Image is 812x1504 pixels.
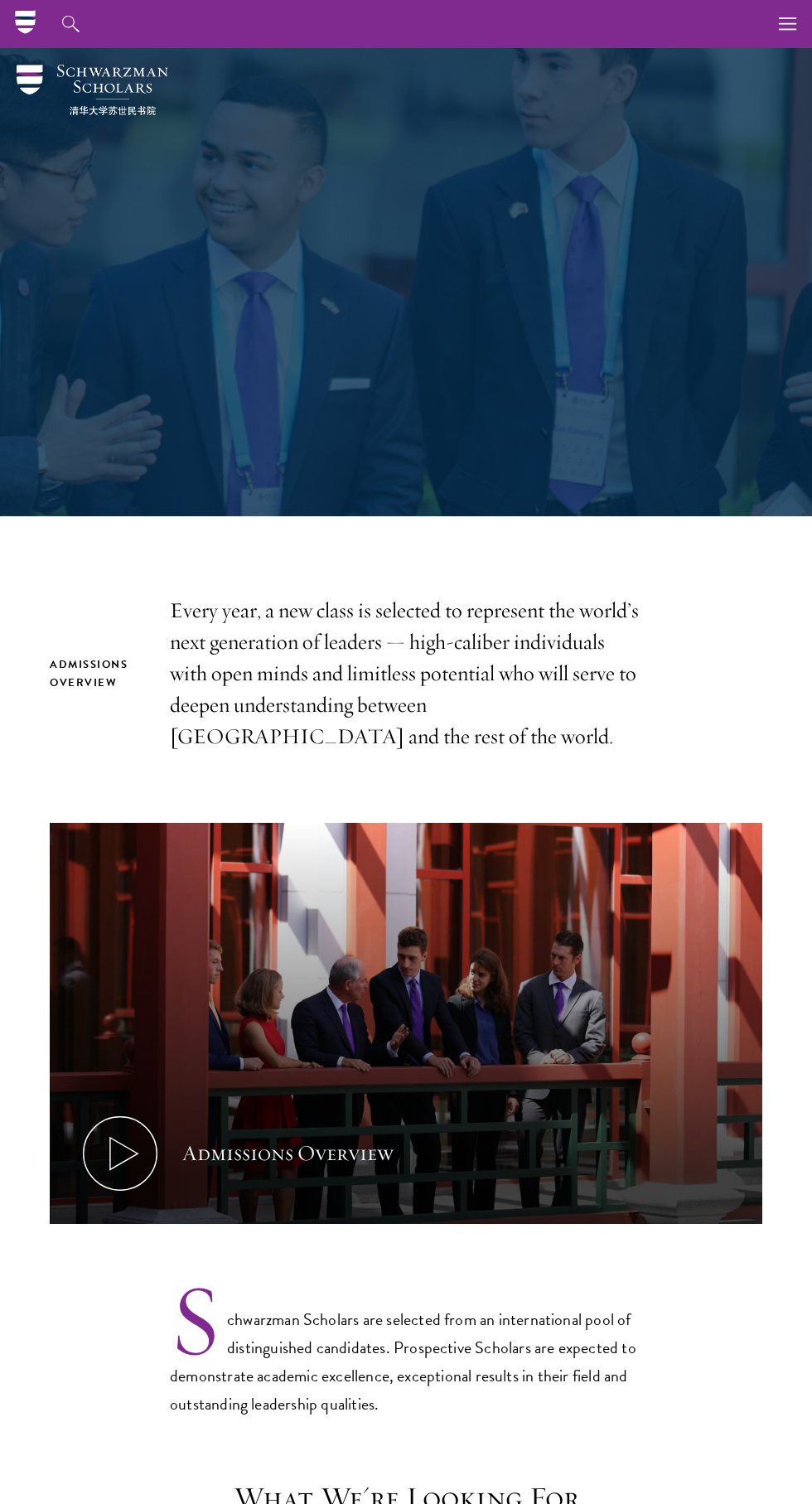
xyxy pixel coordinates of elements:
[17,65,168,115] img: Schwarzman Scholars
[182,1138,394,1169] div: Admissions Overview
[50,655,137,692] h2: Admissions Overview
[170,1280,642,1418] p: Schwarzman Scholars are selected from an international pool of distinguished candidates. Prospect...
[50,823,762,1224] button: Admissions Overview
[170,595,642,752] p: Every year, a new class is selected to represent the world’s next generation of leaders — high-ca...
